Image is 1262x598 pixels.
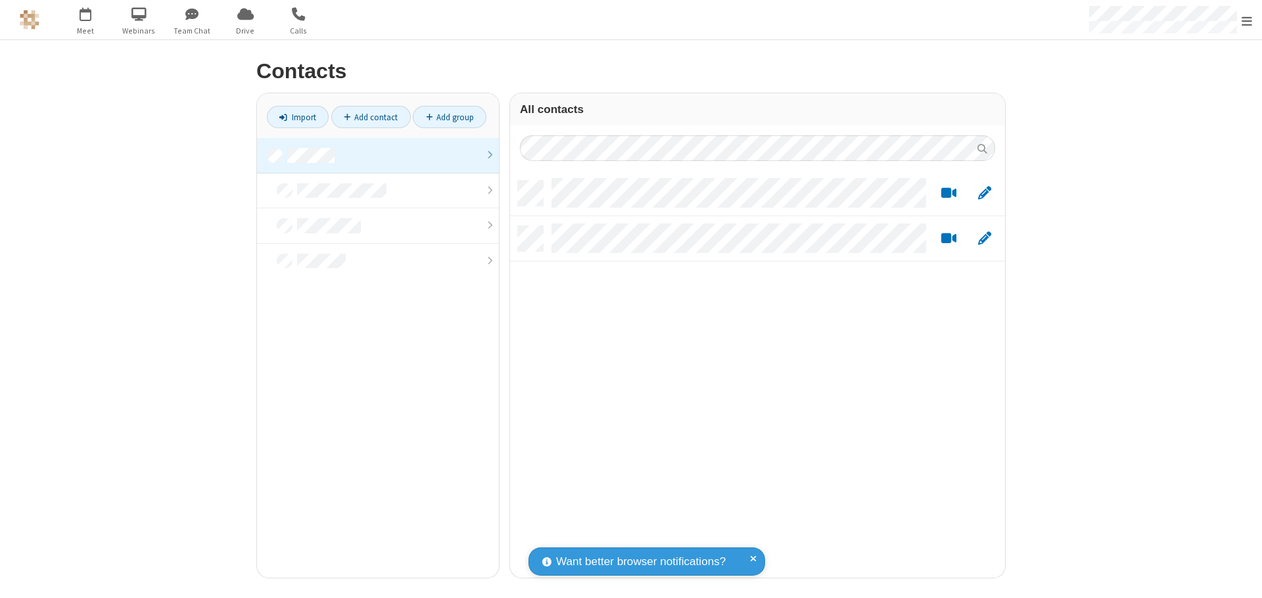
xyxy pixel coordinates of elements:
a: Add contact [331,106,411,128]
a: Import [267,106,329,128]
button: Start a video meeting [936,231,962,247]
span: Calls [274,25,323,37]
button: Start a video meeting [936,185,962,202]
span: Meet [61,25,110,37]
h3: All contacts [520,103,995,116]
span: Want better browser notifications? [556,553,726,570]
div: grid [510,171,1005,578]
span: Drive [221,25,270,37]
span: Team Chat [168,25,217,37]
button: Edit [971,231,997,247]
a: Add group [413,106,486,128]
h2: Contacts [256,60,1006,83]
span: Webinars [114,25,164,37]
button: Edit [971,185,997,202]
img: QA Selenium DO NOT DELETE OR CHANGE [20,10,39,30]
